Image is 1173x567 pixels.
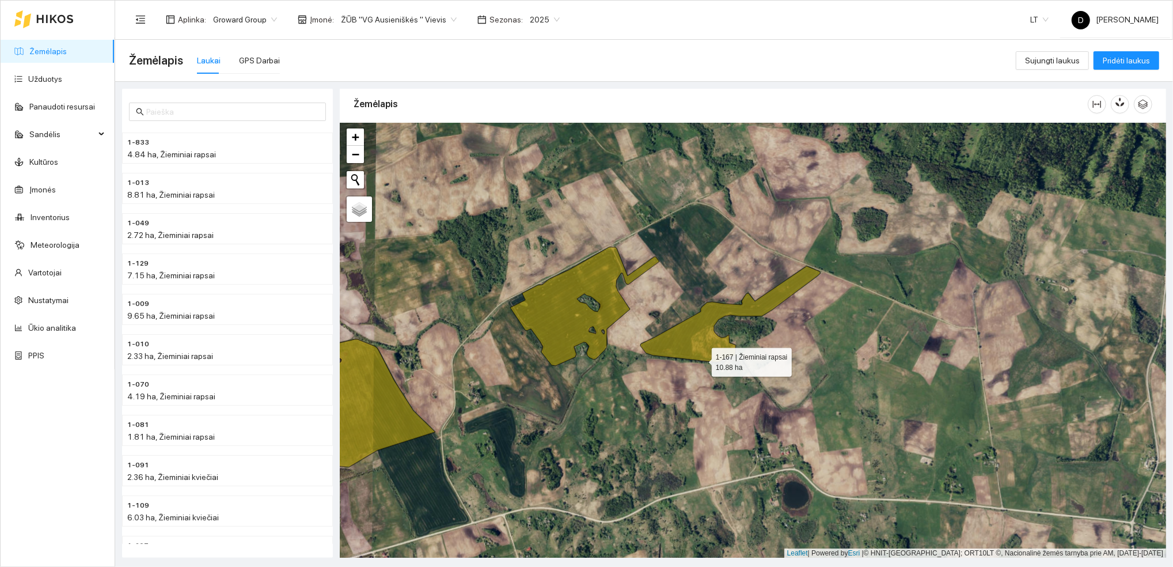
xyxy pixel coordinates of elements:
[146,105,319,118] input: Paieška
[31,240,79,250] a: Meteorologija
[1103,54,1150,67] span: Pridėti laukus
[29,102,95,111] a: Panaudoti resursai
[197,54,221,67] div: Laukai
[127,298,149,309] span: 1-009
[347,171,364,188] button: Initiate a new search
[127,472,218,482] span: 2.36 ha, Žieminiai kviečiai
[127,392,215,401] span: 4.19 ha, Žieminiai rapsai
[29,47,67,56] a: Žemėlapis
[129,51,183,70] span: Žemėlapis
[347,128,364,146] a: Zoom in
[530,11,560,28] span: 2025
[1094,56,1159,65] a: Pridėti laukus
[31,213,70,222] a: Inventorius
[29,157,58,167] a: Kultūros
[127,339,149,350] span: 1-010
[127,190,215,199] span: 8.81 ha, Žieminiai rapsai
[135,14,146,25] span: menu-fold
[127,460,149,471] span: 1-091
[129,8,152,31] button: menu-fold
[127,150,216,159] span: 4.84 ha, Žieminiai rapsai
[127,137,149,148] span: 1-833
[28,323,76,332] a: Ūkio analitika
[1030,11,1049,28] span: LT
[1072,15,1159,24] span: [PERSON_NAME]
[787,549,808,557] a: Leaflet
[352,130,359,144] span: +
[28,351,44,360] a: PPIS
[127,500,149,511] span: 1-109
[354,88,1088,120] div: Žemėlapis
[127,432,215,441] span: 1.81 ha, Žieminiai rapsai
[166,15,175,24] span: layout
[127,419,149,430] span: 1-081
[178,13,206,26] span: Aplinka :
[477,15,487,24] span: calendar
[239,54,280,67] div: GPS Darbai
[29,123,95,146] span: Sandėlis
[848,549,860,557] a: Esri
[213,11,277,28] span: Groward Group
[127,379,149,390] span: 1-070
[127,218,149,229] span: 1-049
[1016,56,1089,65] a: Sujungti laukus
[28,74,62,84] a: Užduotys
[28,296,69,305] a: Nustatymai
[1094,51,1159,70] button: Pridėti laukus
[127,311,215,320] span: 9.65 ha, Žieminiai rapsai
[127,351,213,361] span: 2.33 ha, Žieminiai rapsai
[1016,51,1089,70] button: Sujungti laukus
[127,540,149,551] span: 1-207
[862,549,864,557] span: |
[28,268,62,277] a: Vartotojai
[347,196,372,222] a: Layers
[136,108,144,116] span: search
[1088,95,1106,114] button: column-width
[127,230,214,240] span: 2.72 ha, Žieminiai rapsai
[127,177,149,188] span: 1-013
[341,11,457,28] span: ŽŪB "VG Ausieniškės " Vievis
[784,549,1166,558] div: | Powered by © HNIT-[GEOGRAPHIC_DATA]; ORT10LT ©, Nacionalinė žemės tarnyba prie AM, [DATE]-[DATE]
[347,146,364,163] a: Zoom out
[310,13,334,26] span: Įmonė :
[29,185,56,194] a: Įmonės
[127,513,219,522] span: 6.03 ha, Žieminiai kviečiai
[1078,11,1084,29] span: D
[489,13,523,26] span: Sezonas :
[1088,100,1106,109] span: column-width
[298,15,307,24] span: shop
[127,258,149,269] span: 1-129
[352,147,359,161] span: −
[1025,54,1080,67] span: Sujungti laukus
[127,271,215,280] span: 7.15 ha, Žieminiai rapsai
